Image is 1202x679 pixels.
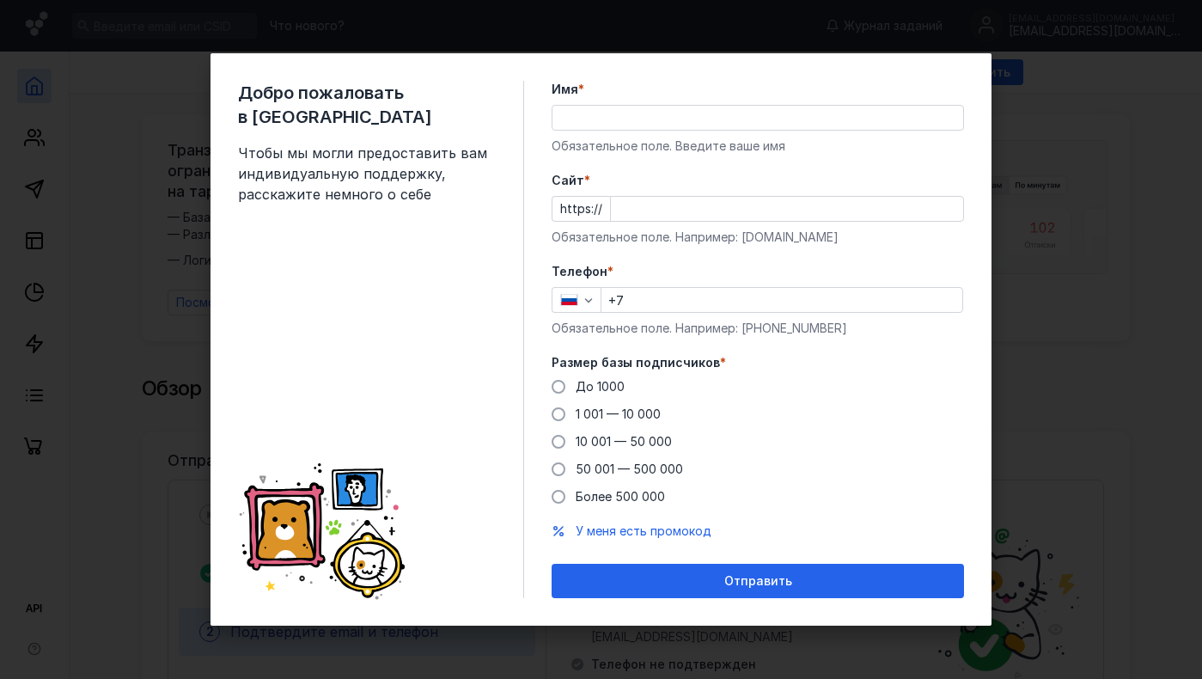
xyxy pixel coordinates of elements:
span: Чтобы мы могли предоставить вам индивидуальную поддержку, расскажите немного о себе [238,143,496,205]
span: Cайт [552,172,584,189]
span: Отправить [724,574,792,589]
span: 10 001 — 50 000 [576,434,672,449]
div: Обязательное поле. Например: [DOMAIN_NAME] [552,229,964,246]
button: У меня есть промокод [576,523,711,540]
span: Добро пожаловать в [GEOGRAPHIC_DATA] [238,81,496,129]
span: До 1000 [576,379,625,394]
div: Обязательное поле. Например: [PHONE_NUMBER] [552,320,964,337]
div: Обязательное поле. Введите ваше имя [552,138,964,155]
span: Более 500 000 [576,489,665,504]
span: 1 001 — 10 000 [576,407,661,421]
span: Телефон [552,263,607,280]
span: У меня есть промокод [576,523,711,538]
span: 50 001 — 500 000 [576,462,683,476]
button: Отправить [552,564,964,598]
span: Размер базы подписчиков [552,354,720,371]
span: Имя [552,81,578,98]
